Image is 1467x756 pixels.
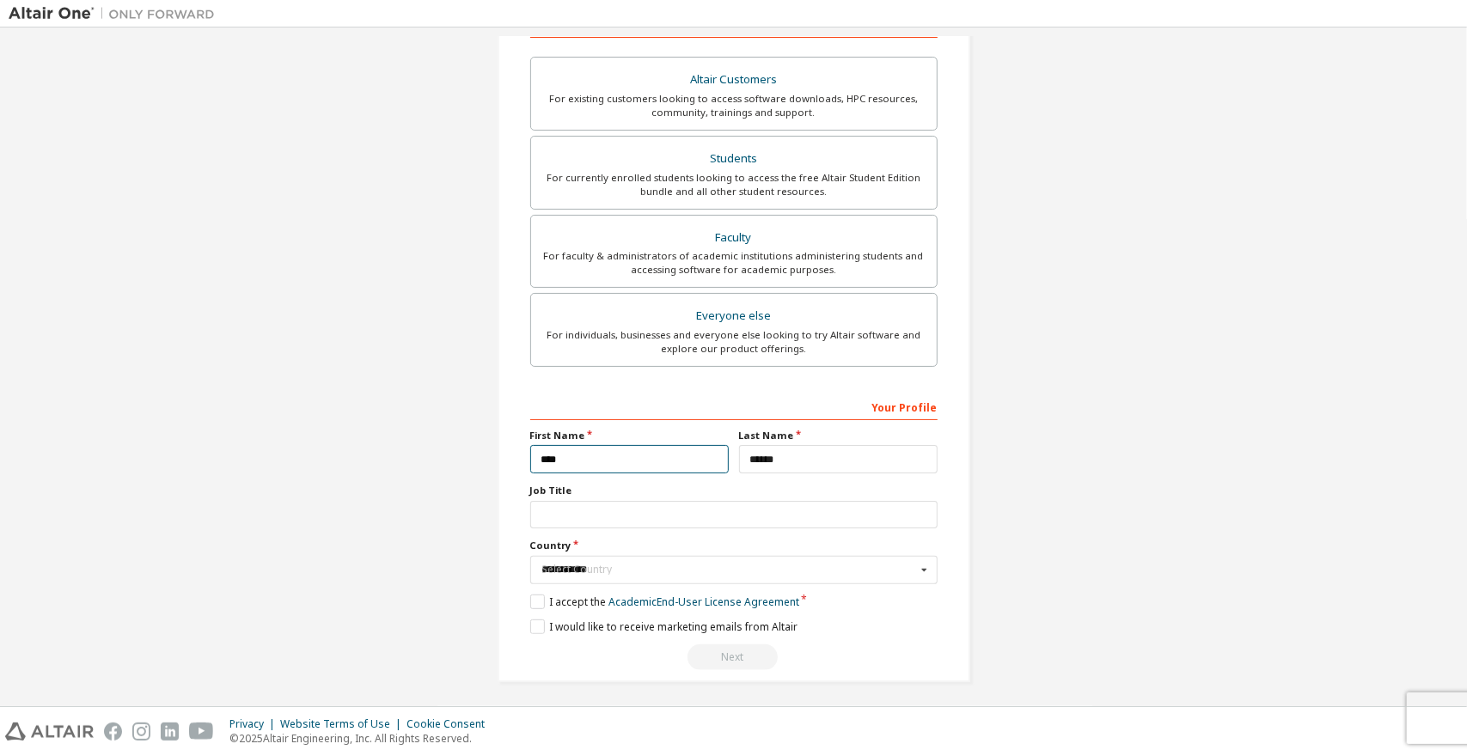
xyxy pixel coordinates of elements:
[541,171,926,198] div: For currently enrolled students looking to access the free Altair Student Edition bundle and all ...
[541,226,926,250] div: Faculty
[530,539,938,552] label: Country
[530,393,938,420] div: Your Profile
[229,731,495,746] p: © 2025 Altair Engineering, Inc. All Rights Reserved.
[541,249,926,277] div: For faculty & administrators of academic institutions administering students and accessing softwa...
[132,722,150,741] img: instagram.svg
[161,722,179,741] img: linkedin.svg
[229,717,280,731] div: Privacy
[9,5,223,22] img: Altair One
[542,564,916,575] div: Select Country
[530,484,938,497] label: Job Title
[541,92,926,119] div: For existing customers looking to access software downloads, HPC resources, community, trainings ...
[541,304,926,328] div: Everyone else
[104,722,122,741] img: facebook.svg
[189,722,214,741] img: youtube.svg
[530,594,799,609] label: I accept the
[739,429,938,442] label: Last Name
[530,644,938,670] div: Read and acccept EULA to continue
[541,68,926,92] div: Altair Customers
[5,722,94,741] img: altair_logo.svg
[541,328,926,356] div: For individuals, businesses and everyone else looking to try Altair software and explore our prod...
[530,429,729,442] label: First Name
[530,619,798,634] label: I would like to receive marketing emails from Altair
[608,594,799,609] a: Academic End-User License Agreement
[406,717,495,731] div: Cookie Consent
[541,147,926,171] div: Students
[280,717,406,731] div: Website Terms of Use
